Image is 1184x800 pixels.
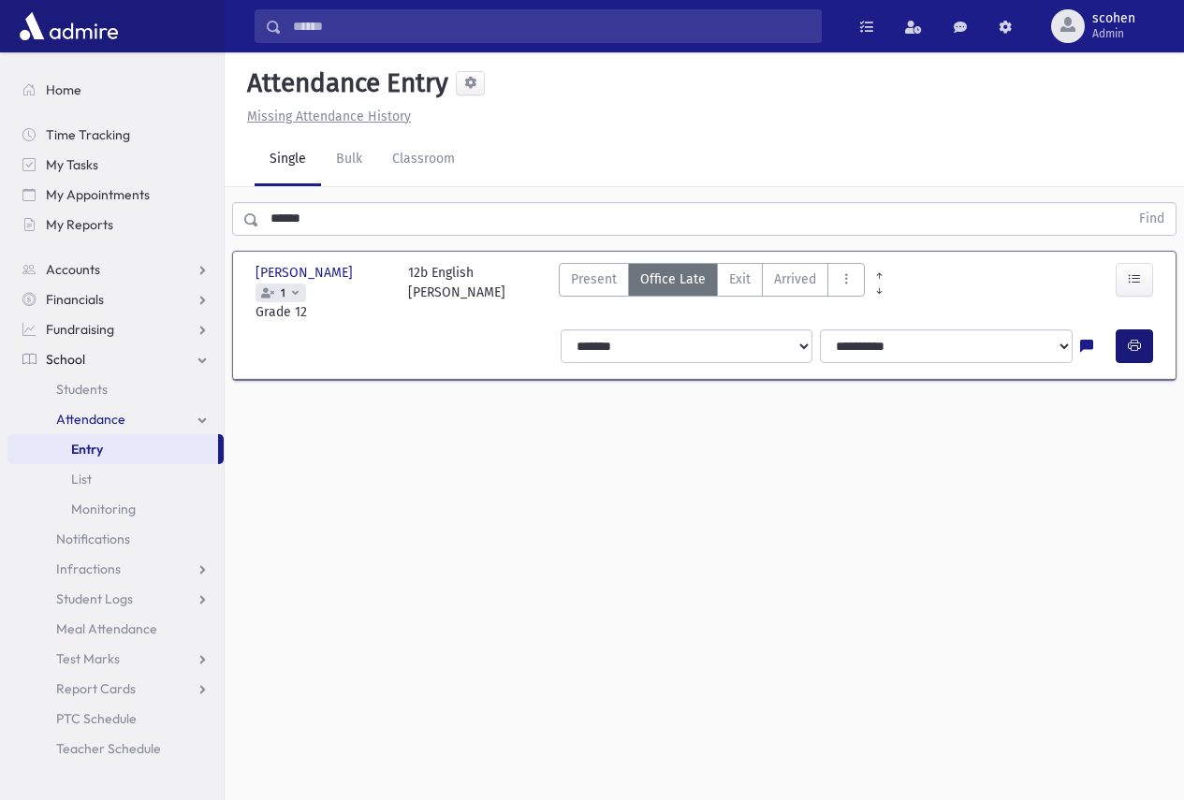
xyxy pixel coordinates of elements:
[46,261,100,278] span: Accounts
[7,150,224,180] a: My Tasks
[7,644,224,674] a: Test Marks
[7,314,224,344] a: Fundraising
[247,109,411,124] u: Missing Attendance History
[7,344,224,374] a: School
[7,75,224,105] a: Home
[7,464,224,494] a: List
[46,321,114,338] span: Fundraising
[7,284,224,314] a: Financials
[46,291,104,308] span: Financials
[7,704,224,734] a: PTC Schedule
[71,441,103,458] span: Entry
[240,67,448,99] h5: Attendance Entry
[71,501,136,517] span: Monitoring
[277,287,289,299] span: 1
[1092,11,1135,26] span: scohen
[240,109,411,124] a: Missing Attendance History
[7,374,224,404] a: Students
[7,180,224,210] a: My Appointments
[7,734,224,764] a: Teacher Schedule
[255,134,321,186] a: Single
[1128,203,1176,235] button: Find
[7,614,224,644] a: Meal Attendance
[377,134,470,186] a: Classroom
[56,531,130,547] span: Notifications
[7,255,224,284] a: Accounts
[56,680,136,697] span: Report Cards
[56,560,121,577] span: Infractions
[7,584,224,614] a: Student Logs
[729,269,751,289] span: Exit
[46,81,81,98] span: Home
[56,620,157,637] span: Meal Attendance
[56,411,125,428] span: Attendance
[282,9,821,43] input: Search
[7,434,218,464] a: Entry
[256,263,357,283] span: [PERSON_NAME]
[46,156,98,173] span: My Tasks
[408,263,505,322] div: 12b English [PERSON_NAME]
[56,740,161,757] span: Teacher Schedule
[321,134,377,186] a: Bulk
[7,674,224,704] a: Report Cards
[56,650,120,667] span: Test Marks
[7,210,224,240] a: My Reports
[640,269,706,289] span: Office Late
[256,302,389,322] span: Grade 12
[7,554,224,584] a: Infractions
[7,524,224,554] a: Notifications
[15,7,123,45] img: AdmirePro
[559,263,865,322] div: AttTypes
[46,126,130,143] span: Time Tracking
[7,120,224,150] a: Time Tracking
[774,269,816,289] span: Arrived
[7,494,224,524] a: Monitoring
[56,710,137,727] span: PTC Schedule
[571,269,617,289] span: Present
[7,404,224,434] a: Attendance
[56,590,133,607] span: Student Logs
[46,186,150,203] span: My Appointments
[46,216,113,233] span: My Reports
[1092,26,1135,41] span: Admin
[71,471,92,487] span: List
[46,351,85,368] span: School
[56,381,108,398] span: Students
